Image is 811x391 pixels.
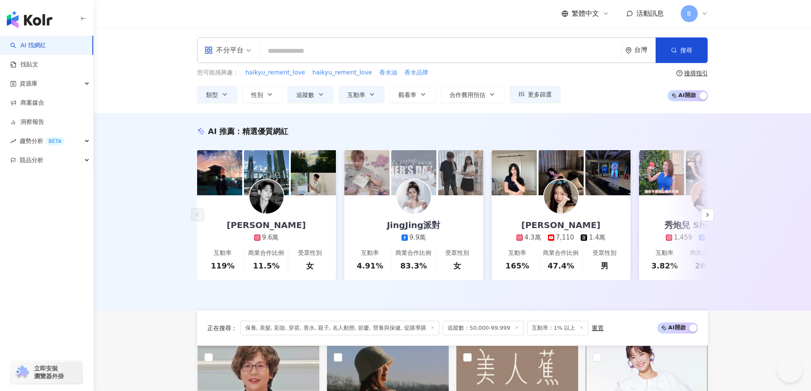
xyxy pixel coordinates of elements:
[298,249,322,257] div: 受眾性別
[296,91,314,98] span: 追蹤數
[404,68,428,77] span: 香水品牌
[684,70,708,77] div: 搜尋指引
[443,321,524,335] span: 追蹤數：50,000-99,999
[544,180,578,214] img: KOL Avatar
[253,260,279,271] div: 11.5%
[639,195,778,280] a: 秀炮兒 Show Power1,4597.8萬287互動率3.82%商業合作比例26.3%受眾性別女
[400,260,427,271] div: 83.3%
[214,249,232,257] div: 互動率
[777,357,802,382] iframe: Help Scout Beacon - Open
[639,150,684,195] img: post-image
[208,126,289,137] div: AI 推薦 ：
[218,219,315,231] div: [PERSON_NAME]
[691,180,725,214] img: KOL Avatar
[204,43,244,57] div: 不分平台
[556,233,574,242] div: 7,110
[651,260,678,271] div: 3.82%
[528,91,552,98] span: 更多篩選
[312,68,373,77] button: haikyu_rement_love
[707,233,724,242] div: 7.8萬
[344,195,483,280] a: JingJing派對9.9萬互動率4.91%商業合作比例83.3%受眾性別女
[10,118,44,126] a: 洞察報告
[344,150,390,195] img: post-image
[674,233,692,242] div: 1,459
[398,91,416,98] span: 觀看率
[589,233,605,242] div: 1.4萬
[197,150,242,195] img: post-image
[656,219,760,231] div: 秀炮兒 Show Power
[291,150,336,195] img: post-image
[404,68,429,77] button: 香水品牌
[45,137,65,146] div: BETA
[251,91,263,98] span: 性別
[593,249,616,257] div: 受眾性別
[287,86,333,103] button: 追蹤數
[211,260,235,271] div: 119%
[656,249,673,257] div: 互動率
[378,219,449,231] div: JingJing派對
[510,86,561,103] button: 更多篩選
[543,249,579,257] div: 商業合作比例
[197,86,237,103] button: 類型
[572,9,599,18] span: 繁體中文
[656,37,708,63] button: 搜尋
[492,195,630,280] a: [PERSON_NAME]4.3萬7,1101.4萬互動率165%商業合作比例47.4%受眾性別男
[395,249,431,257] div: 商業合作比例
[508,249,526,257] div: 互動率
[695,260,721,271] div: 26.3%
[20,151,43,170] span: 競品分析
[680,47,692,54] span: 搜尋
[676,70,682,76] span: question-circle
[505,260,529,271] div: 165%
[10,138,16,144] span: rise
[601,260,608,271] div: 男
[438,150,483,195] img: post-image
[244,150,289,195] img: post-image
[241,321,439,335] span: 保養, 美髮, 彩妝, 穿搭, 香水, 親子, 名人動態, 節慶, 營養與保健, 促購導購
[513,219,609,231] div: [PERSON_NAME]
[585,150,630,195] img: post-image
[7,11,52,28] img: logo
[197,68,239,77] span: 您可能感興趣：
[207,325,237,331] span: 正在搜尋 ：
[246,68,305,77] span: haikyu_rement_love
[636,9,664,17] span: 活動訊息
[347,91,365,98] span: 互動率
[20,74,37,93] span: 資源庫
[687,9,691,18] span: B
[204,46,213,54] span: appstore
[686,150,731,195] img: post-image
[10,41,46,50] a: searchAI 找網紅
[634,46,656,54] div: 台灣
[625,47,632,54] span: environment
[410,233,426,242] div: 9.9萬
[206,91,218,98] span: 類型
[391,150,436,195] img: post-image
[10,99,44,107] a: 商案媒合
[379,68,397,77] span: 香水油
[14,365,30,379] img: chrome extension
[242,86,282,103] button: 性別
[338,86,384,103] button: 互動率
[453,260,461,271] div: 女
[539,150,584,195] img: post-image
[248,249,284,257] div: 商業合作比例
[262,233,279,242] div: 9.6萬
[690,249,726,257] div: 商業合作比例
[390,86,436,103] button: 觀看率
[492,150,537,195] img: post-image
[197,195,336,280] a: [PERSON_NAME]9.6萬互動率119%商業合作比例11.5%受眾性別女
[592,325,604,331] div: 重置
[245,68,306,77] button: haikyu_rement_love
[357,260,383,271] div: 4.91%
[361,249,379,257] div: 互動率
[441,86,504,103] button: 合作費用預估
[379,68,398,77] button: 香水油
[312,68,372,77] span: haikyu_rement_love
[547,260,574,271] div: 47.4%
[242,127,288,136] span: 精選優質網紅
[306,260,314,271] div: 女
[397,180,431,214] img: KOL Avatar
[10,60,38,69] a: 找貼文
[34,365,64,380] span: 立即安裝 瀏覽器外掛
